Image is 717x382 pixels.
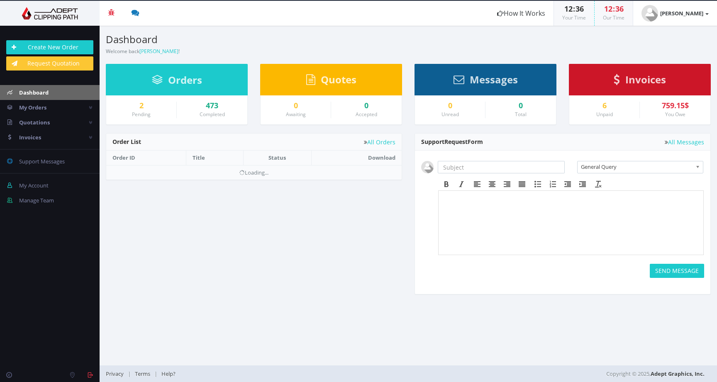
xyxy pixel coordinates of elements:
[646,102,704,110] div: 759.15$
[19,134,41,141] span: Invoices
[604,4,612,14] span: 12
[454,179,469,190] div: Italic
[560,179,575,190] div: Decrease indent
[606,370,705,378] span: Copyright © 2025,
[665,139,704,145] a: All Messages
[356,111,377,118] small: Accepted
[321,73,356,86] span: Quotes
[470,73,518,86] span: Messages
[106,165,402,180] td: Loading...
[19,119,50,126] span: Quotations
[106,365,509,382] div: | |
[6,7,93,19] img: Adept Graphics
[641,5,658,22] img: user_default.jpg
[545,179,560,190] div: Numbered list
[596,111,613,118] small: Unpaid
[470,179,485,190] div: Align left
[650,264,704,278] button: SEND MESSAGE
[306,78,356,85] a: Quotes
[152,78,202,85] a: Orders
[106,151,186,165] th: Order ID
[19,197,54,204] span: Manage Team
[591,179,606,190] div: Clear formatting
[562,14,586,21] small: Your Time
[183,102,241,110] a: 473
[132,111,151,118] small: Pending
[581,161,692,172] span: General Query
[438,161,565,173] input: Subject
[337,102,395,110] a: 0
[200,111,225,118] small: Completed
[444,138,468,146] span: Request
[106,48,180,55] small: Welcome back !
[489,1,554,26] a: How It Works
[131,370,154,377] a: Terms
[615,4,624,14] span: 36
[267,102,324,110] a: 0
[660,10,703,17] strong: [PERSON_NAME]
[454,78,518,85] a: Messages
[186,151,243,165] th: Title
[364,139,395,145] a: All Orders
[19,89,49,96] span: Dashboard
[603,14,624,21] small: Our Time
[157,370,180,377] a: Help?
[492,102,550,110] div: 0
[112,102,170,110] a: 2
[19,182,49,189] span: My Account
[312,151,402,165] th: Download
[106,370,128,377] a: Privacy
[575,179,590,190] div: Increase indent
[168,73,202,87] span: Orders
[612,4,615,14] span: :
[651,370,705,377] a: Adept Graphics, Inc.
[576,102,633,110] a: 6
[243,151,311,165] th: Status
[439,191,703,255] iframe: Rich Text Area. Press ALT-F9 for menu. Press ALT-F10 for toolbar. Press ALT-0 for help
[6,40,93,54] a: Create New Order
[139,48,178,55] a: [PERSON_NAME]
[112,138,141,146] span: Order List
[19,104,46,111] span: My Orders
[441,111,459,118] small: Unread
[576,4,584,14] span: 36
[286,111,306,118] small: Awaiting
[515,179,529,190] div: Justify
[633,1,717,26] a: [PERSON_NAME]
[530,179,545,190] div: Bullet list
[564,4,573,14] span: 12
[614,78,666,85] a: Invoices
[573,4,576,14] span: :
[625,73,666,86] span: Invoices
[515,111,527,118] small: Total
[665,111,685,118] small: You Owe
[421,138,483,146] span: Support Form
[500,179,515,190] div: Align right
[106,34,402,45] h3: Dashboard
[485,179,500,190] div: Align center
[6,56,93,71] a: Request Quotation
[421,161,434,173] img: user_default.jpg
[439,179,454,190] div: Bold
[19,158,65,165] span: Support Messages
[421,102,479,110] a: 0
